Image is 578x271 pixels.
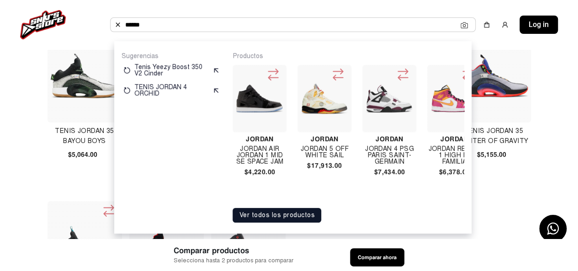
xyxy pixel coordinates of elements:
img: Jordan Retro 1 High Mi Familia [431,85,477,113]
p: Sugerencias [122,52,222,60]
h4: Jordan [233,136,286,142]
h4: Jordan [427,136,481,142]
button: Ver todos los productos [233,208,321,223]
img: restart.svg [123,67,131,74]
h4: Jordan [297,136,351,142]
p: Productos [233,52,464,60]
h4: $6,378.00 [427,169,481,175]
img: Jordan 5 Off White Sail [301,75,348,122]
h4: Jordan Air Jordan 1 Mid Se Space Jam [233,146,286,165]
h4: Jordan 5 Off White Sail [297,146,351,159]
h4: Jordan [362,136,416,142]
img: Buscar [114,21,122,28]
h4: Tenis Jordan 35 Bayou Boys [48,126,122,146]
img: suggest.svg [212,87,220,94]
img: Tenis Jordan 35 Bayou Boys [50,41,120,111]
img: user [501,21,509,28]
img: logo [20,10,66,39]
span: Selecciona hasta 2 productos para comparar [174,256,293,265]
img: Tenis Jordan 35 Center Of Gravity [459,41,529,111]
h4: $4,220.00 [233,169,286,175]
img: shopping [483,21,490,28]
button: Comparar ahora [350,248,404,266]
p: TENIS JORDAN 4 ORCHID [134,84,209,97]
h4: Tenis Jordan 35 Center Of Gravity [456,126,531,146]
span: Log in [529,19,549,30]
img: Jordan Air Jordan 1 Mid Se Space Jam [236,85,283,112]
img: Tenis Jordan Xxxv (35) Guo Ailun Morpho [50,225,120,271]
img: Jordan 4 Psg Paris Saint-germain [366,75,413,122]
h4: Jordan 4 Psg Paris Saint-germain [362,146,416,165]
img: suggest.svg [212,67,220,74]
h4: Jordan Retro 1 High Mi Familia [427,146,481,165]
h4: $7,434.00 [362,169,416,175]
img: restart.svg [123,87,131,94]
span: $5,064.00 [68,150,97,159]
h4: $17,913.00 [297,162,351,169]
p: Tenis Yeezy Boost 350 V2 Cinder [134,64,209,77]
span: Comparar productos [174,245,293,256]
img: Cámara [461,21,468,29]
span: $5,155.00 [477,150,506,159]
